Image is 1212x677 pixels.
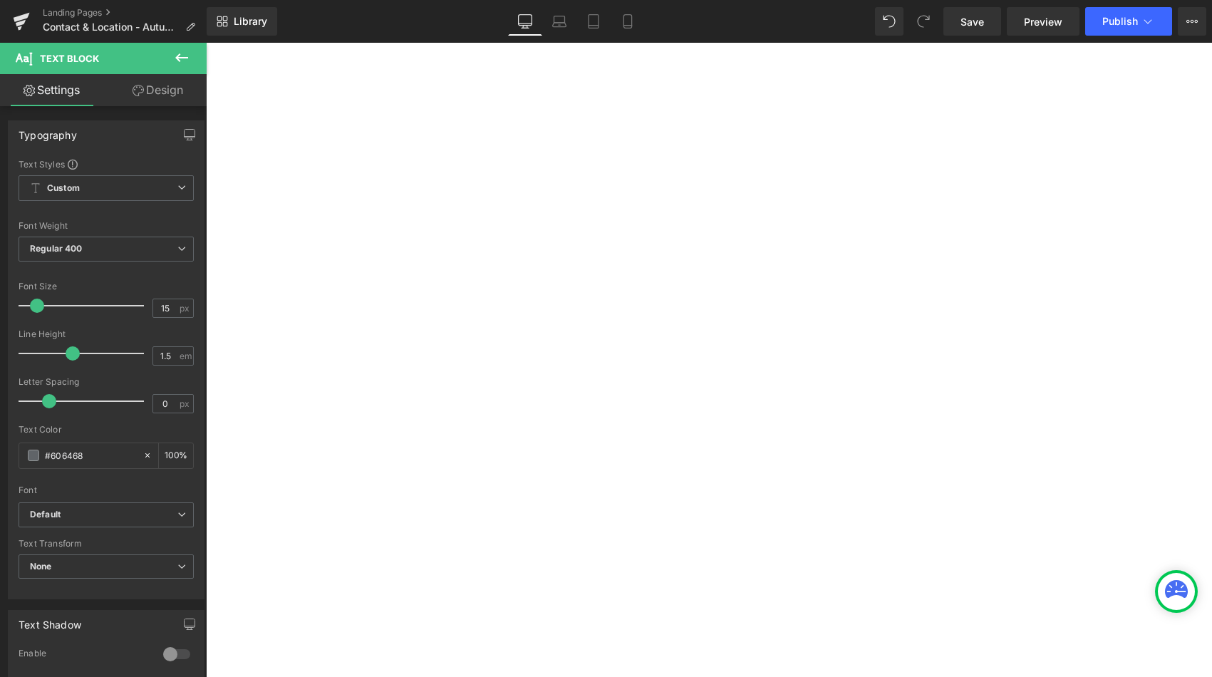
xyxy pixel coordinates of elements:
[180,304,192,313] span: px
[19,485,194,495] div: Font
[43,7,207,19] a: Landing Pages
[159,443,193,468] div: %
[30,509,61,521] i: Default
[1085,7,1172,36] button: Publish
[30,243,83,254] b: Regular 400
[106,74,209,106] a: Design
[47,182,80,195] b: Custom
[19,221,194,231] div: Font Weight
[1178,7,1206,36] button: More
[180,351,192,361] span: em
[909,7,938,36] button: Redo
[576,7,611,36] a: Tablet
[960,14,984,29] span: Save
[508,7,542,36] a: Desktop
[19,377,194,387] div: Letter Spacing
[234,15,267,28] span: Library
[1102,16,1138,27] span: Publish
[611,7,645,36] a: Mobile
[180,399,192,408] span: px
[19,539,194,549] div: Text Transform
[19,425,194,435] div: Text Color
[207,7,277,36] a: New Library
[875,7,903,36] button: Undo
[19,158,194,170] div: Text Styles
[43,21,180,33] span: Contact & Location - Autumn Rooms [PERSON_NAME][GEOGRAPHIC_DATA]
[1007,7,1079,36] a: Preview
[45,448,136,463] input: Color
[1024,14,1062,29] span: Preview
[30,561,52,572] b: None
[19,611,81,631] div: Text Shadow
[19,121,77,141] div: Typography
[19,281,194,291] div: Font Size
[19,648,149,663] div: Enable
[40,53,99,64] span: Text Block
[19,329,194,339] div: Line Height
[542,7,576,36] a: Laptop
